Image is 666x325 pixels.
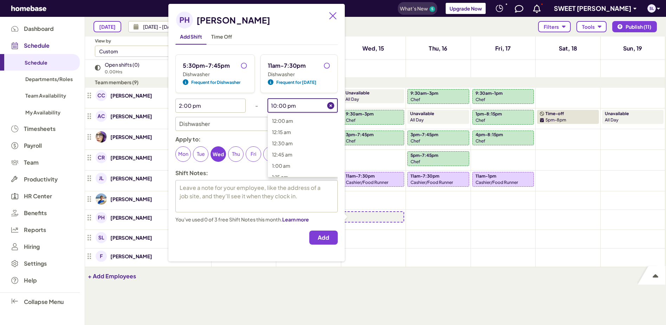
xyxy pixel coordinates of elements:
p: Dishwasher [179,120,299,128]
a: avatar [95,89,108,102]
span: Collapse Menu [24,298,64,305]
h4: Wed, 15 [362,44,384,53]
a: [PERSON_NAME] [110,112,152,120]
p: Open shifts (0) [105,60,140,69]
text: 5 [431,7,433,11]
a: avatar [95,110,108,122]
p: [PERSON_NAME] [110,174,152,183]
p: Sat [264,150,278,158]
span: 12:15 am [272,129,291,135]
a: avatar [95,211,108,224]
p: Unavailable [345,90,369,96]
span: Time Off [211,33,232,40]
span: Frequent for [DATE] [276,79,316,86]
p: Chef [410,159,420,165]
span: 12:45 am [272,151,292,158]
a: [PERSON_NAME] [110,153,152,162]
span: 12:30 am [272,140,293,146]
span: Settings [24,260,47,267]
p: Time-off [545,111,564,117]
span: Add [318,234,329,241]
h2: [PERSON_NAME] [196,14,270,26]
input: --:-- -- [267,99,327,113]
a: Wed, 15 [358,43,388,54]
span: Upgrade Now [450,5,482,12]
span: Filters [544,24,559,30]
span: Hiring [24,244,40,250]
span: Benefits [24,210,47,216]
button: What's New 5 [398,2,437,15]
span: Add Shift [180,33,202,40]
span: Payroll [24,142,42,149]
a: [PERSON_NAME] [110,213,152,222]
p: 5pm-7:45pm [410,152,438,159]
a: [PERSON_NAME] [110,133,152,141]
p: 5pm-8pm [545,117,566,123]
span: [DATE] [99,24,116,30]
div: - [255,99,258,113]
span: Departments/Roles [25,76,73,82]
p: [PERSON_NAME] [110,91,152,100]
p: 9:30am-3pm [410,90,438,97]
span: My Availability [25,109,60,115]
p: all day [410,117,463,123]
img: avatar [96,173,107,184]
svg: Homebase Logo [11,6,46,11]
p: Dishwasher [268,71,323,78]
img: avatar [647,4,656,13]
button: + Add Employees [88,273,136,280]
img: avatar [96,193,107,205]
p: [PERSON_NAME] [110,252,152,260]
span: 1:00 am [272,162,290,169]
p: 9:30am-1pm [476,90,503,97]
p: Shift Notes: [175,169,208,177]
p: Chef [476,97,485,103]
p: Chef [346,117,356,124]
h4: Sun, 19 [623,44,642,53]
button: Learn more [282,216,309,223]
p: Unavailable [410,111,434,117]
img: avatar [96,90,107,101]
a: Sat, 18 [555,43,581,54]
a: avatar [95,250,108,263]
p: Cashier/Food Runner [410,179,453,186]
button: Upgrade Now [446,3,486,14]
a: Thu, 16 [425,43,452,54]
h4: Fri, 17 [495,44,511,53]
p: Apply to: [175,135,338,144]
p: 11am-7:30pm [268,62,323,69]
p: Cashier/Food Runner [476,179,518,186]
p: [PERSON_NAME] [110,195,152,203]
span: SWEET [PERSON_NAME] [554,4,631,12]
p: 3pm-7:45pm [346,132,374,138]
h4: Sat, 18 [559,44,577,53]
span: Help [24,277,37,284]
p: all day [605,117,658,123]
span: 12:00 am [272,118,293,124]
a: [PERSON_NAME] [110,233,152,242]
input: --:-- -- [175,99,235,113]
p: 5:30pm-7:45pm [183,62,240,69]
p: Unavailable [605,111,629,117]
p: 11am-1pm [476,173,496,179]
div: Custom [99,48,118,54]
span: Dashboard [24,26,54,32]
p: View by [95,38,204,44]
p: all day [345,96,399,102]
button: Tools [576,21,607,32]
a: avatar [95,231,108,244]
img: avatar [96,251,107,262]
img: svg+xml;base64,PHN2ZyB4bWxucz0iaHR0cDovL3d3dy53My5vcmcvMjAwMC9zdmciIHdpZHRoPSIyNCIgaGVpZ2h0PSIyNC... [495,4,504,13]
p: Wed [211,150,226,158]
p: 1pm-8:15pm [476,111,502,117]
button: Filters [538,21,571,32]
a: avatar [95,172,108,185]
button: [DATE] [93,21,121,32]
